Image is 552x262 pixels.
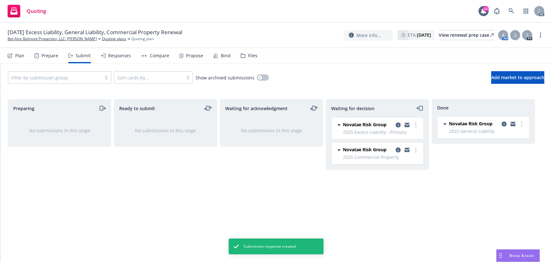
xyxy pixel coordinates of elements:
[412,121,420,129] a: more
[491,71,544,84] button: Add market to approach
[331,105,375,112] span: Waiting for decision
[18,127,101,134] div: No submissions in this stage
[195,74,254,81] span: Show archived submissions
[186,53,203,58] div: Propose
[248,53,257,58] div: Files
[344,30,393,41] button: More info...
[510,253,535,258] span: Nova Assist
[416,104,424,112] a: moveLeft
[15,53,24,58] div: Plan
[500,120,508,128] a: copy logging email
[343,121,387,128] span: Novatae Risk Group
[150,53,169,58] div: Compare
[76,53,91,58] div: Submit
[119,105,155,112] span: Ready to submit
[221,53,231,58] div: Bind
[230,127,313,134] div: No submissions in this stage
[449,128,526,134] span: 2025 General Liability
[496,249,540,262] button: Nova Assist
[518,120,526,128] a: more
[394,121,402,129] a: copy logging email
[417,32,431,38] strong: [DATE]
[8,36,97,42] a: Bel-Aire Belmont Properties, LLC; [PERSON_NAME]
[124,127,207,134] div: No submissions in this stage
[412,146,420,154] a: more
[403,146,411,154] a: copy logging email
[449,120,493,127] span: Novatae Risk Group
[491,5,503,17] a: Report a Bug
[520,5,532,17] a: Switch app
[108,53,131,58] div: Responses
[27,9,46,14] span: Quoting
[537,31,544,39] a: more
[343,146,387,153] span: Novatae Risk Group
[131,36,154,42] span: Quoting plan
[13,105,34,112] span: Preparing
[310,104,318,112] a: moveLeftRight
[98,104,106,112] a: moveRight
[8,28,182,36] span: [DATE] Excess Liability, General Liability, Commercial Property Renewal
[439,30,494,40] a: View renewal prep case
[509,120,517,128] a: copy logging email
[497,250,505,262] div: Drag to move
[204,104,212,112] a: moveLeftRight
[5,2,49,20] a: Quoting
[343,129,420,135] span: 2025 Excess Liability - Primary
[343,154,420,160] span: 2025 Commercial Property
[483,5,489,10] div: 23
[502,32,505,39] span: S
[505,5,518,17] a: Search
[357,32,381,39] span: More info...
[394,146,402,154] a: copy logging email
[408,32,431,38] span: ETA :
[244,244,296,249] span: Submission response created
[225,105,288,112] span: Waiting for acknowledgment
[403,121,411,129] a: copy logging email
[491,74,544,80] span: Add market to approach
[437,104,449,111] span: Done
[41,53,58,58] div: Prepare
[102,36,126,42] a: Quoting plans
